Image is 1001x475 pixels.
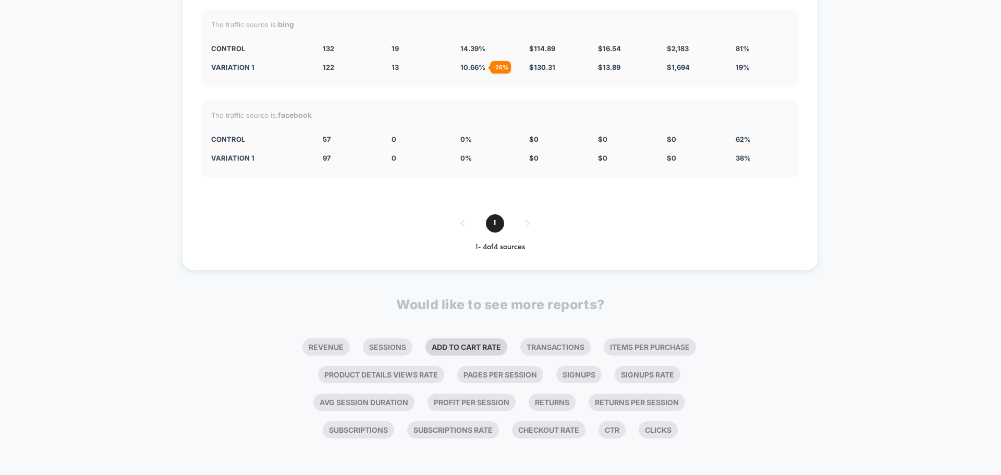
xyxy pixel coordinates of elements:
div: 19% [736,63,789,71]
span: 19 [392,44,399,53]
span: 122 [323,63,334,71]
div: - 26 % [490,61,511,74]
li: Items Per Purchase [604,338,696,356]
li: Clicks [639,421,678,439]
div: 1 - 4 of 4 sources [201,243,799,252]
li: Profit Per Session [428,394,516,411]
div: CONTROL [211,44,307,53]
span: $ 0 [598,135,607,143]
span: 1 [486,214,504,233]
span: $ 0 [529,154,539,162]
span: 57 [323,135,331,143]
span: 0 [392,135,396,143]
span: 0 % [460,154,472,162]
div: Variation 1 [211,63,307,71]
span: 10.66 % [460,63,485,71]
span: $ 13.89 [598,63,620,71]
li: Revenue [302,338,350,356]
span: $ 1,694 [667,63,690,71]
li: Product Details Views Rate [318,366,444,383]
span: $ 0 [529,135,539,143]
p: Would like to see more reports? [396,297,605,312]
span: $ 0 [667,135,676,143]
span: 14.39 % [460,44,485,53]
strong: facebook [278,111,312,119]
li: Sessions [363,338,412,356]
span: 0 % [460,135,472,143]
span: 97 [323,154,331,162]
li: Add To Cart Rate [425,338,507,356]
li: Avg Session Duration [313,394,414,411]
span: $ 2,183 [667,44,689,53]
span: 0 [392,154,396,162]
div: 38% [736,154,789,162]
li: Returns [529,394,576,411]
li: Signups [556,366,602,383]
div: The traffic source is: [211,20,789,29]
strong: bing [278,20,294,29]
span: $ 130.31 [529,63,555,71]
span: $ 0 [598,154,607,162]
span: $ 16.54 [598,44,621,53]
li: Pages Per Session [457,366,543,383]
span: $ 114.89 [529,44,555,53]
div: CONTROL [211,135,307,143]
li: Ctr [599,421,626,439]
li: Subscriptions Rate [407,421,499,439]
div: 81% [736,44,789,53]
span: 13 [392,63,399,71]
div: 62% [736,135,789,143]
div: Variation 1 [211,154,307,162]
li: Signups Rate [615,366,680,383]
li: Checkout Rate [512,421,585,439]
li: Returns Per Session [589,394,685,411]
span: $ 0 [667,154,676,162]
div: The traffic source is: [211,111,789,119]
li: Transactions [520,338,591,356]
span: 132 [323,44,334,53]
li: Subscriptions [323,421,394,439]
